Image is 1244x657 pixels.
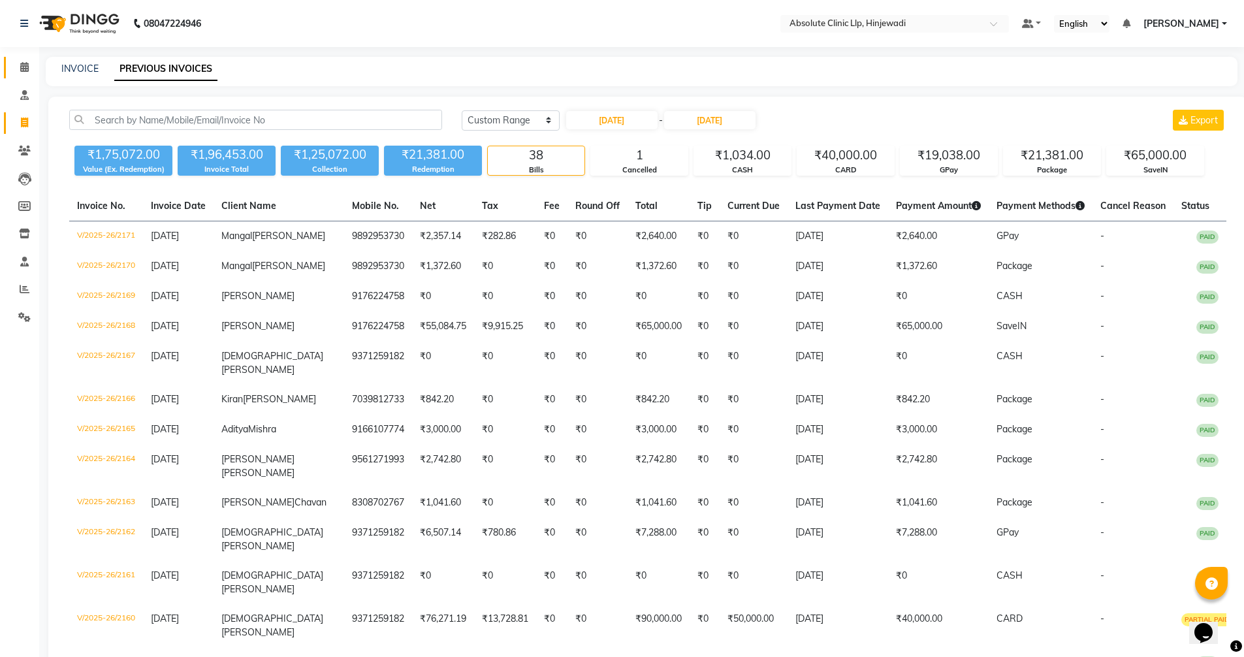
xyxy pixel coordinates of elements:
td: [DATE] [788,604,888,647]
td: ₹0 [536,385,567,415]
div: ₹1,75,072.00 [74,146,172,164]
td: ₹65,000.00 [888,312,989,342]
span: [PERSON_NAME] [221,583,295,595]
td: ₹1,041.60 [412,488,474,518]
td: ₹0 [690,445,720,488]
td: ₹0 [567,342,628,385]
td: ₹0 [567,561,628,604]
td: [DATE] [788,221,888,252]
td: ₹0 [536,221,567,252]
td: ₹0 [690,604,720,647]
span: [DEMOGRAPHIC_DATA] [221,569,323,581]
span: Invoice Date [151,200,206,212]
td: ₹0 [567,385,628,415]
td: ₹0 [690,561,720,604]
span: CARD [997,613,1023,624]
td: ₹0 [888,342,989,385]
div: Invoice Total [178,164,276,175]
span: Package [997,393,1032,405]
td: ₹0 [690,251,720,281]
div: ₹21,381.00 [384,146,482,164]
td: [DATE] [788,385,888,415]
span: - [1100,290,1104,302]
span: [DATE] [151,453,179,465]
span: PARTIAL PAID [1181,613,1233,626]
div: SaveIN [1107,165,1204,176]
td: [DATE] [788,415,888,445]
td: V/2025-26/2170 [69,251,143,281]
td: ₹0 [690,221,720,252]
td: ₹7,288.00 [888,518,989,561]
span: Package [997,496,1032,508]
span: PAID [1196,394,1219,407]
td: ₹55,084.75 [412,312,474,342]
span: Mangal [221,230,252,242]
span: Round Off [575,200,620,212]
span: - [659,114,663,127]
td: ₹842.20 [412,385,474,415]
span: Kiran [221,393,243,405]
td: ₹0 [536,281,567,312]
td: 9176224758 [344,281,412,312]
td: 9892953730 [344,221,412,252]
span: CASH [997,290,1023,302]
span: Package [997,453,1032,465]
td: ₹0 [567,312,628,342]
td: 9371259182 [344,518,412,561]
td: ₹2,742.80 [888,445,989,488]
span: Mishra [248,423,276,435]
span: [DATE] [151,423,179,435]
td: ₹6,507.14 [412,518,474,561]
span: Export [1190,114,1218,126]
span: Payment Methods [997,200,1085,212]
span: PAID [1196,527,1219,540]
td: ₹0 [690,281,720,312]
td: ₹1,041.60 [888,488,989,518]
span: Package [997,260,1032,272]
td: ₹0 [888,561,989,604]
div: Redemption [384,164,482,175]
td: ₹0 [720,445,788,488]
div: CARD [797,165,894,176]
td: V/2025-26/2169 [69,281,143,312]
td: V/2025-26/2171 [69,221,143,252]
span: [PERSON_NAME] [252,260,325,272]
span: Current Due [727,200,780,212]
span: [DATE] [151,290,179,302]
span: - [1100,453,1104,465]
td: ₹76,271.19 [412,604,474,647]
td: ₹0 [628,342,690,385]
span: SaveIN [997,320,1027,332]
span: PAID [1196,321,1219,334]
span: [DATE] [151,320,179,332]
td: ₹0 [720,342,788,385]
td: [DATE] [788,561,888,604]
span: [PERSON_NAME] [221,626,295,638]
td: ₹842.20 [888,385,989,415]
span: Total [635,200,658,212]
td: ₹0 [567,488,628,518]
td: [DATE] [788,518,888,561]
span: [DATE] [151,230,179,242]
td: ₹0 [720,488,788,518]
span: Tax [482,200,498,212]
span: Aditya [221,423,248,435]
div: Collection [281,164,379,175]
td: ₹0 [536,604,567,647]
span: [PERSON_NAME] [221,467,295,479]
td: ₹0 [474,251,536,281]
div: 1 [591,146,688,165]
td: ₹3,000.00 [412,415,474,445]
td: ₹0 [536,488,567,518]
td: ₹0 [888,281,989,312]
td: 9371259182 [344,604,412,647]
td: ₹1,372.60 [628,251,690,281]
div: ₹40,000.00 [797,146,894,165]
td: ₹2,742.80 [412,445,474,488]
td: 9176224758 [344,312,412,342]
span: - [1100,423,1104,435]
span: - [1100,260,1104,272]
td: ₹780.86 [474,518,536,561]
td: ₹0 [720,251,788,281]
span: Mangal [221,260,252,272]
